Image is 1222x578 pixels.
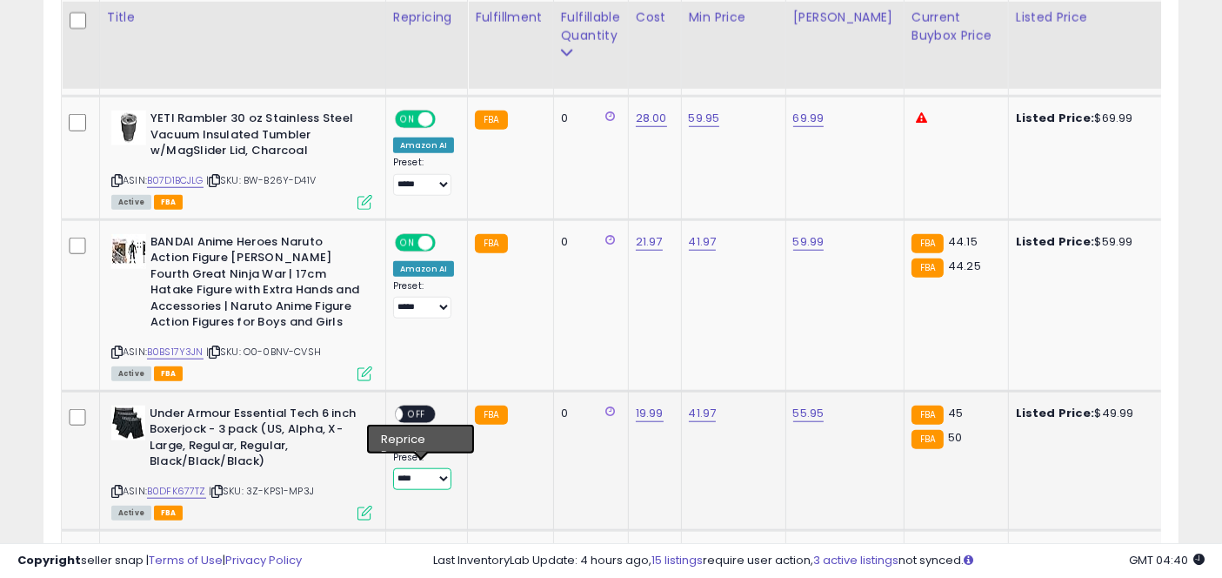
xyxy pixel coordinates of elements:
[948,405,963,421] span: 45
[911,406,944,425] small: FBA
[206,173,316,187] span: | SKU: BW-B26Y-D41V
[147,345,204,360] a: B0BS17Y3JN
[17,553,302,569] div: seller snap | |
[948,233,978,250] span: 44.15
[111,234,146,269] img: 41Bc0+eNIIL._SL40_.jpg
[150,111,362,164] b: YETI Rambler 30 oz Stainless Steel Vacuum Insulated Tumbler w/MagSlider Lid, Charcoal
[689,110,720,127] a: 59.95
[689,9,778,27] div: Min Price
[397,235,418,250] span: ON
[154,506,184,521] span: FBA
[111,366,151,381] span: All listings currently available for purchase on Amazon
[1129,552,1205,568] span: 2025-10-13 04:40 GMT
[948,429,962,446] span: 50
[1016,406,1160,421] div: $49.99
[651,552,703,568] a: 15 listings
[813,552,898,568] a: 3 active listings
[111,406,145,440] img: 41oVpEv8d4L._SL40_.jpg
[393,157,454,195] div: Preset:
[433,553,1205,569] div: Last InventoryLab Update: 4 hours ago, require user action, not synced.
[225,552,302,568] a: Privacy Policy
[111,406,372,519] div: ASIN:
[154,195,184,210] span: FBA
[948,258,981,274] span: 44.25
[111,111,372,207] div: ASIN:
[111,195,151,210] span: All listings currently available for purchase on Amazon
[147,173,204,188] a: B07D1BCJLG
[636,405,664,422] a: 19.99
[475,111,507,130] small: FBA
[433,235,461,250] span: OFF
[475,406,507,425] small: FBA
[17,552,81,568] strong: Copyright
[1016,234,1160,250] div: $59.99
[793,233,825,251] a: 59.99
[475,9,545,27] div: Fulfillment
[793,405,825,422] a: 55.95
[911,9,1001,45] div: Current Buybox Price
[911,234,944,253] small: FBA
[147,484,206,499] a: B0DFK677TZ
[561,111,615,126] div: 0
[636,9,674,27] div: Cost
[149,552,223,568] a: Terms of Use
[793,9,897,27] div: [PERSON_NAME]
[1016,110,1095,126] b: Listed Price:
[154,366,184,381] span: FBA
[1016,111,1160,126] div: $69.99
[393,138,454,153] div: Amazon AI
[1016,9,1166,27] div: Listed Price
[433,112,461,127] span: OFF
[209,484,314,498] span: | SKU: 3Z-KPS1-MP3J
[393,433,454,448] div: Amazon AI
[1016,233,1095,250] b: Listed Price:
[393,261,454,277] div: Amazon AI
[150,406,361,474] b: Under Armour Essential Tech 6 inch Boxerjock - 3 pack (US, Alpha, X-Large, Regular, Regular, Blac...
[111,111,146,145] img: 41oE-MwUoUL._SL40_.jpg
[561,9,621,45] div: Fulfillable Quantity
[393,452,454,490] div: Preset:
[150,234,362,335] b: BANDAI Anime Heroes Naruto Action Figure [PERSON_NAME] Fourth Great Ninja War | 17cm Hatake Figur...
[403,407,431,421] span: OFF
[689,233,717,251] a: 41.97
[1016,405,1095,421] b: Listed Price:
[636,110,667,127] a: 28.00
[393,9,460,27] div: Repricing
[206,345,321,359] span: | SKU: O0-0BNV-CVSH
[111,506,151,521] span: All listings currently available for purchase on Amazon
[107,9,378,27] div: Title
[911,430,944,449] small: FBA
[393,280,454,319] div: Preset:
[397,112,418,127] span: ON
[911,259,944,278] small: FBA
[475,234,507,253] small: FBA
[689,405,717,422] a: 41.97
[793,110,825,127] a: 69.99
[636,233,663,251] a: 21.97
[561,234,615,250] div: 0
[111,234,372,380] div: ASIN:
[561,406,615,421] div: 0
